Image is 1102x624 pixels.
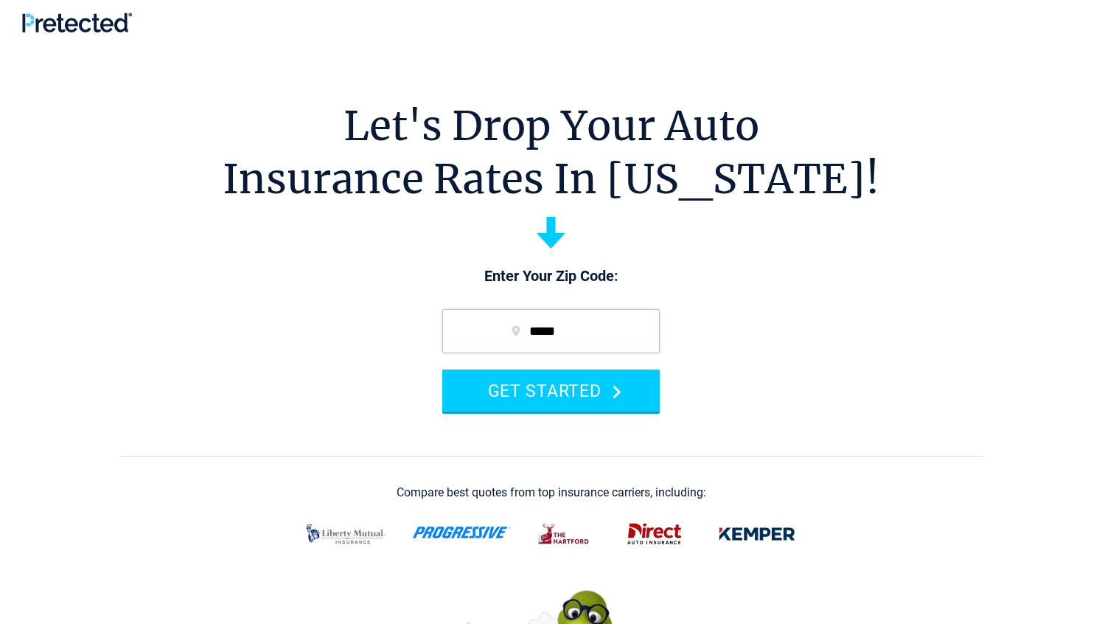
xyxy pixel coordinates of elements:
img: Pretected Logo [22,13,132,32]
input: zip code [442,309,660,353]
img: liberty [297,515,394,553]
img: direct [618,515,691,553]
img: thehartford [529,515,601,553]
h1: Let's Drop Your Auto Insurance Rates In [US_STATE]! [223,100,879,206]
img: kemper [708,515,806,553]
div: Compare best quotes from top insurance carriers, including: [397,486,706,499]
p: Enter Your Zip Code: [428,266,674,287]
img: progressive [412,527,511,538]
button: GET STARTED [442,370,660,412]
